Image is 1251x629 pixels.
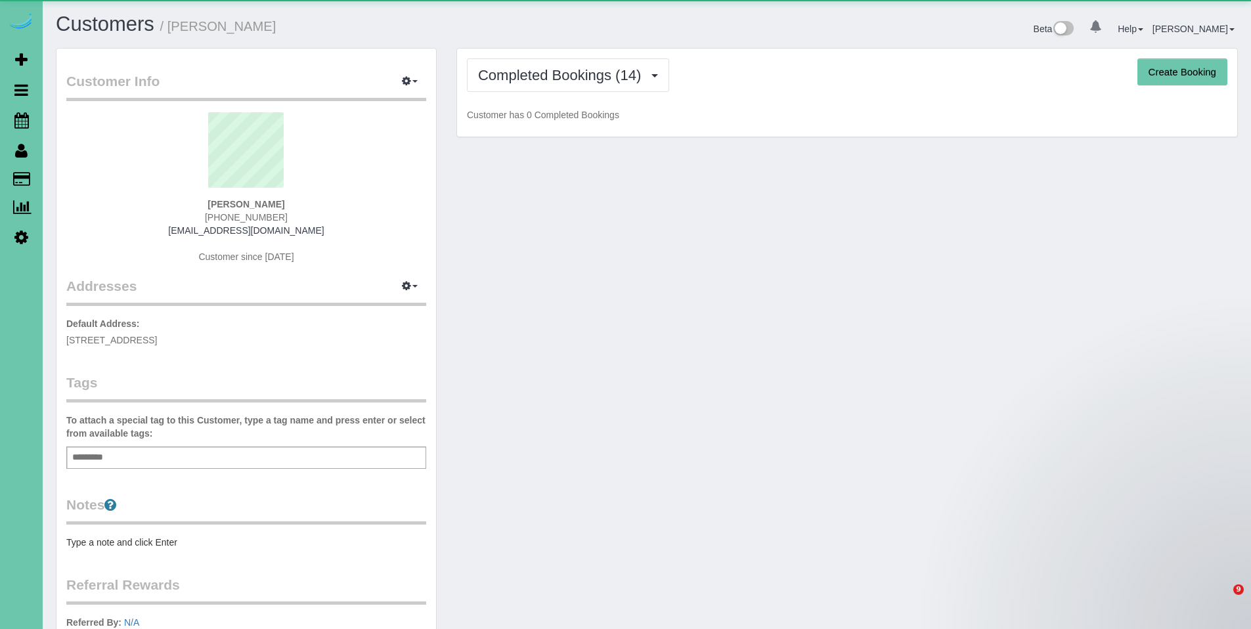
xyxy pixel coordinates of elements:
[8,13,34,32] img: Automaid Logo
[1233,584,1244,595] span: 9
[168,225,324,236] a: [EMAIL_ADDRESS][DOMAIN_NAME]
[66,495,426,525] legend: Notes
[66,72,426,101] legend: Customer Info
[66,414,426,440] label: To attach a special tag to this Customer, type a tag name and press enter or select from availabl...
[66,575,426,605] legend: Referral Rewards
[1206,584,1238,616] iframe: Intercom live chat
[66,536,426,549] pre: Type a note and click Enter
[124,617,139,628] a: N/A
[1137,58,1227,86] button: Create Booking
[1034,24,1074,34] a: Beta
[467,58,669,92] button: Completed Bookings (14)
[478,67,647,83] span: Completed Bookings (14)
[66,616,121,629] label: Referred By:
[160,19,276,33] small: / [PERSON_NAME]
[198,251,294,262] span: Customer since [DATE]
[56,12,154,35] a: Customers
[205,212,288,223] span: [PHONE_NUMBER]
[208,199,284,209] strong: [PERSON_NAME]
[66,317,140,330] label: Default Address:
[1052,21,1074,38] img: New interface
[1118,24,1143,34] a: Help
[1152,24,1235,34] a: [PERSON_NAME]
[66,373,426,402] legend: Tags
[467,108,1227,121] p: Customer has 0 Completed Bookings
[66,335,157,345] span: [STREET_ADDRESS]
